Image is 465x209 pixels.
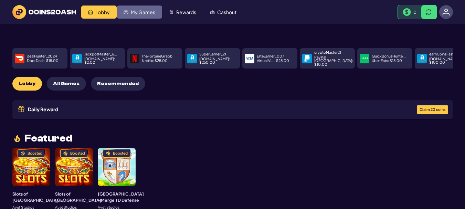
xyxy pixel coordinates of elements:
[20,151,25,156] img: Boosted
[12,134,22,143] img: fire
[169,10,174,14] img: Rewards
[97,81,139,87] span: Recommended
[217,10,236,14] span: Cashout
[372,54,406,58] p: QuickBonusHunte...
[176,10,196,14] span: Rewards
[55,191,101,203] h3: Slots of [GEOGRAPHIC_DATA]
[142,59,168,63] p: Netflix : $ 25.00
[314,55,353,66] p: PayPal [GEOGRAPHIC_DATA] : $ 10.00
[413,9,416,15] span: 0
[88,10,93,14] img: Lobby
[199,57,237,64] p: [DOMAIN_NAME] : $ 250.00
[131,55,138,62] img: payment icon
[84,52,117,56] p: JackpotMaster_6...
[12,191,59,203] h3: Slots of [GEOGRAPHIC_DATA]
[70,151,85,155] div: Boosted
[418,55,426,62] img: payment icon
[142,54,176,58] p: TheFortuneGrabb...
[47,77,86,91] button: All Games
[19,81,35,87] span: Lobby
[210,10,215,14] img: Cashout
[303,55,311,62] img: payment icon
[199,52,226,56] p: SuperEarner_21
[28,151,42,155] div: Boosted
[17,105,25,113] img: Gift icon
[442,8,450,16] img: avatar
[24,134,72,143] span: Featured
[162,6,203,19] a: Rewards
[429,52,454,56] p: earnCoinsFast
[12,77,42,91] button: Lobby
[117,6,162,19] a: My Games
[124,10,128,14] img: My Games
[91,77,145,91] button: Recommended
[246,55,253,62] img: payment icon
[28,107,58,112] span: Daily Reward
[420,108,445,112] span: Claim 20 coins
[113,151,128,155] div: Boosted
[95,10,110,14] span: Lobby
[84,57,123,64] p: [DOMAIN_NAME] : $ 2.00
[361,55,368,62] img: payment icon
[403,8,411,16] img: Money Bill
[106,151,110,156] img: Boosted
[81,6,117,19] a: Lobby
[188,55,196,62] img: payment icon
[372,59,402,63] p: Uber Eats : $ 15.00
[131,10,155,14] span: My Games
[27,54,57,58] p: dealHunter_2024
[314,51,341,54] p: cryptoMaster21
[53,81,80,87] span: All Games
[73,55,81,62] img: payment icon
[417,105,448,114] button: Claim 20 coins
[257,59,289,63] p: Virtual Vi... : $ 25.00
[98,191,144,203] h3: [GEOGRAPHIC_DATA] - Merge TD Defense
[12,5,76,19] img: logo text
[16,55,23,62] img: payment icon
[203,6,243,19] a: Cashout
[63,151,68,156] img: Boosted
[257,54,284,58] p: EliteEarner_007
[27,59,59,63] p: DoorDash : $ 15.00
